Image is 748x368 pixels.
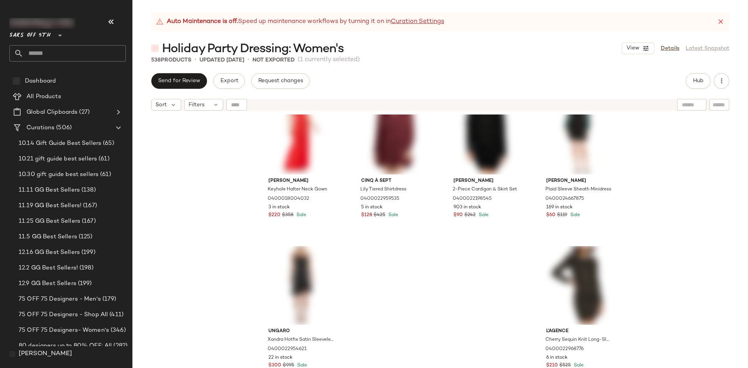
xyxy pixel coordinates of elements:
span: (167) [81,201,97,210]
span: 80 designers up to 80% OFF: All [19,342,112,350]
span: 0400024667875 [545,195,584,202]
span: Sale [477,213,489,218]
span: (167) [80,217,96,226]
span: Cherry Sequin Knit Long-Sleeve Minidress [545,336,611,343]
span: 12.2 GG Best Sellers! [19,264,78,273]
span: 903 in stock [453,204,481,211]
img: 0400022968776_BLACKGOLDSEQUIN [540,246,618,325]
span: Sale [295,213,306,218]
span: Sale [569,213,580,218]
span: All Products [26,92,61,101]
span: 11.11 GG Best Sellers [19,186,80,195]
span: (138) [80,186,96,195]
span: 75 OFF 75 Designers - Shop All [19,310,108,319]
span: Keyhole Halter Neck Gown [268,186,327,193]
span: Sale [296,363,307,368]
span: $119 [557,212,567,219]
span: (346) [109,326,126,335]
span: Request changes [258,78,303,84]
span: Hub [693,78,704,84]
span: Filters [189,101,205,109]
span: $358 [282,212,293,219]
span: $425 [374,212,385,219]
a: Details [661,44,679,53]
span: 169 in stock [546,204,573,211]
img: 0400022954621_BLACK [262,246,340,325]
span: Plaid Sleeve Sheath Minidress [545,186,611,193]
span: 10.30 gift guide best sellers [19,170,99,179]
span: Sale [572,363,584,368]
span: $220 [268,212,280,219]
span: $242 [464,212,476,219]
p: updated [DATE] [199,56,244,64]
span: (61) [99,170,111,179]
span: 22 in stock [268,354,293,361]
span: [PERSON_NAME] [19,349,72,359]
button: View [622,42,654,54]
button: Send for Review [151,73,207,89]
span: $60 [546,212,556,219]
span: 0400022968776 [545,346,584,353]
span: [PERSON_NAME] [268,178,334,185]
span: Send for Review [158,78,200,84]
img: svg%3e [12,77,20,85]
p: Not Exported [252,56,295,64]
span: 5 in stock [361,204,383,211]
img: cfy_white_logo.C9jOOHJF.svg [9,18,76,29]
span: [PERSON_NAME] [453,178,519,185]
span: $128 [361,212,372,219]
span: (199) [80,248,95,257]
span: Holiday Party Dressing: Women's [162,41,344,57]
span: • [247,55,249,65]
span: 12.9 GG Best Sellers [19,279,76,288]
span: 0400018004032 [268,195,309,202]
span: • [194,55,196,65]
span: Lily Tiered Shirtdress [360,186,406,193]
span: 12.16 GG Best Sellers [19,248,80,257]
span: (65) [101,139,114,148]
button: Hub [686,73,711,89]
span: (411) [108,310,123,319]
span: 0400022198545 [453,195,492,202]
span: (27) [78,108,90,117]
span: 6 in stock [546,354,568,361]
span: 3 in stock [268,204,290,211]
span: L'agence [546,328,612,335]
span: 10.14 Gift Guide Best Sellers [19,139,101,148]
span: (506) [55,123,72,132]
span: 10.21 gift guide best sellers [19,155,97,164]
span: View [626,45,639,51]
span: Xandra Hotfix Satin Sleeveless Minidress [268,336,333,343]
a: Curation Settings [391,17,444,26]
span: Curations [26,123,55,132]
span: $90 [453,212,463,219]
strong: Auto Maintenance is off. [167,17,238,26]
img: svg%3e [9,351,16,357]
span: 0400022959535 [360,195,399,202]
span: Sale [387,213,398,218]
button: Export [213,73,245,89]
span: (125) [77,232,93,241]
img: svg%3e [151,44,159,52]
span: Sort [155,101,167,109]
span: 11.25 GG Best Sellers [19,217,80,226]
span: Dashboard [25,77,56,86]
span: Saks OFF 5TH [9,26,51,40]
span: [PERSON_NAME] [546,178,612,185]
button: Request changes [251,73,310,89]
span: Ungaro [268,328,334,335]
span: 11.19 GG Best Sellers! [19,201,81,210]
span: 2-Piece Cardigan & Skirt Set [453,186,517,193]
span: (61) [97,155,109,164]
span: 11.5 GG Best Sellers [19,232,77,241]
span: Global Clipboards [26,108,78,117]
div: Speed up maintenance workflows by turning it on in [156,17,444,26]
span: 0400022954621 [268,346,307,353]
span: 75 OFF 75 Designers- Women's [19,326,109,335]
span: 538 [151,57,161,63]
span: (179) [101,295,116,304]
span: (282) [112,342,127,350]
span: (199) [76,279,92,288]
div: Products [151,56,191,64]
span: (1 currently selected) [298,55,360,65]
